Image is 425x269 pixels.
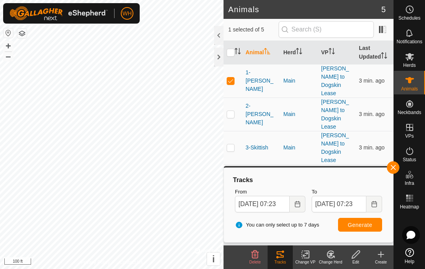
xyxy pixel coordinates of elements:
[359,77,384,84] span: Aug 18, 2025 at 7:21 AM
[246,102,277,127] span: 2-[PERSON_NAME]
[312,188,382,196] label: To
[249,260,261,264] span: Delete
[343,259,368,265] div: Edit
[235,49,241,55] p-sorticon: Activate to sort
[405,181,414,186] span: Infra
[397,110,421,115] span: Neckbands
[321,65,349,96] a: [PERSON_NAME] to Dogskin Lease
[246,68,277,93] span: 1-[PERSON_NAME]
[17,29,27,38] button: Map Layers
[400,205,419,209] span: Heatmap
[403,63,416,68] span: Herds
[283,110,315,118] div: Main
[368,259,394,265] div: Create
[397,39,422,44] span: Notifications
[329,49,335,55] p-sorticon: Activate to sort
[81,259,110,266] a: Privacy Policy
[235,188,305,196] label: From
[228,26,279,34] span: 1 selected of 5
[381,4,386,15] span: 5
[4,41,13,51] button: +
[401,87,418,91] span: Animals
[212,254,215,264] span: i
[359,111,384,117] span: Aug 18, 2025 at 7:21 AM
[403,157,416,162] span: Status
[4,28,13,38] button: Reset Map
[348,222,372,228] span: Generate
[394,245,425,267] a: Help
[318,41,356,64] th: VP
[321,99,349,130] a: [PERSON_NAME] to Dogskin Lease
[279,21,374,38] input: Search (S)
[122,9,131,18] span: WH
[359,144,384,151] span: Aug 18, 2025 at 7:21 AM
[264,49,270,55] p-sorticon: Activate to sort
[283,144,315,152] div: Main
[283,77,315,85] div: Main
[268,259,293,265] div: Tracks
[242,41,280,64] th: Animal
[235,221,319,229] span: You can only select up to 7 days
[405,134,414,138] span: VPs
[293,259,318,265] div: Change VP
[207,252,220,265] button: i
[9,6,108,20] img: Gallagher Logo
[366,196,382,212] button: Choose Date
[4,52,13,61] button: –
[405,259,414,264] span: Help
[381,53,387,60] p-sorticon: Activate to sort
[290,196,305,212] button: Choose Date
[398,16,420,20] span: Schedules
[228,5,381,14] h2: Animals
[120,259,143,266] a: Contact Us
[232,175,385,185] div: Tracks
[318,259,343,265] div: Change Herd
[280,41,318,64] th: Herd
[246,144,268,152] span: 3-Skittish
[356,41,394,64] th: Last Updated
[338,218,382,232] button: Generate
[296,49,302,55] p-sorticon: Activate to sort
[321,132,349,163] a: [PERSON_NAME] to Dogskin Lease
[321,166,349,197] a: [PERSON_NAME] to Dogskin Lease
